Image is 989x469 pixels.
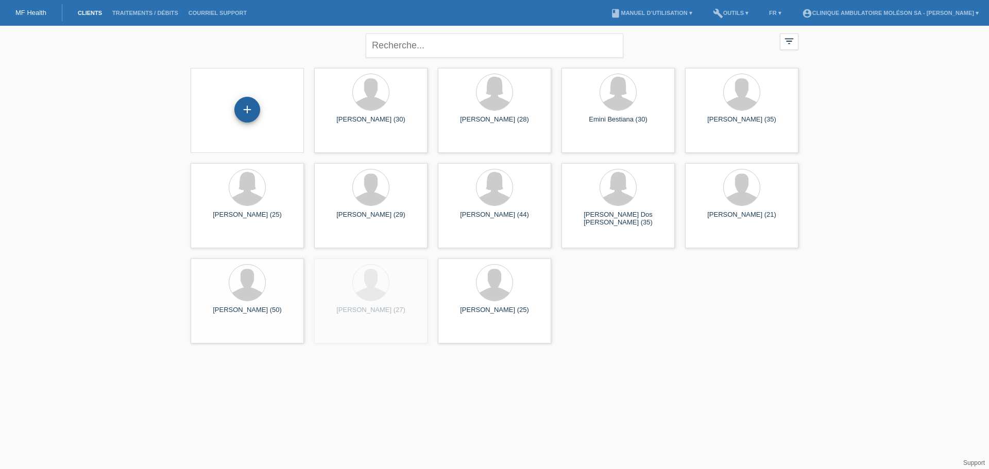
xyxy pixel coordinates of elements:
[322,306,419,322] div: [PERSON_NAME] (27)
[366,33,623,58] input: Recherche...
[783,36,795,47] i: filter_list
[15,9,46,16] a: MF Health
[107,10,183,16] a: Traitements / débits
[610,8,621,19] i: book
[693,211,790,227] div: [PERSON_NAME] (21)
[73,10,107,16] a: Clients
[797,10,984,16] a: account_circleClinique ambulatoire Moléson SA - [PERSON_NAME] ▾
[446,211,543,227] div: [PERSON_NAME] (44)
[570,211,667,227] div: [PERSON_NAME] Dos [PERSON_NAME] (35)
[713,8,723,19] i: build
[183,10,252,16] a: Courriel Support
[446,306,543,322] div: [PERSON_NAME] (25)
[199,211,296,227] div: [PERSON_NAME] (25)
[693,115,790,132] div: [PERSON_NAME] (35)
[322,115,419,132] div: [PERSON_NAME] (30)
[963,459,985,466] a: Support
[605,10,697,16] a: bookManuel d’utilisation ▾
[235,101,260,118] div: Enregistrer le client
[764,10,787,16] a: FR ▾
[199,306,296,322] div: [PERSON_NAME] (50)
[446,115,543,132] div: [PERSON_NAME] (28)
[570,115,667,132] div: Emini Bestiana (30)
[802,8,812,19] i: account_circle
[708,10,754,16] a: buildOutils ▾
[322,211,419,227] div: [PERSON_NAME] (29)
